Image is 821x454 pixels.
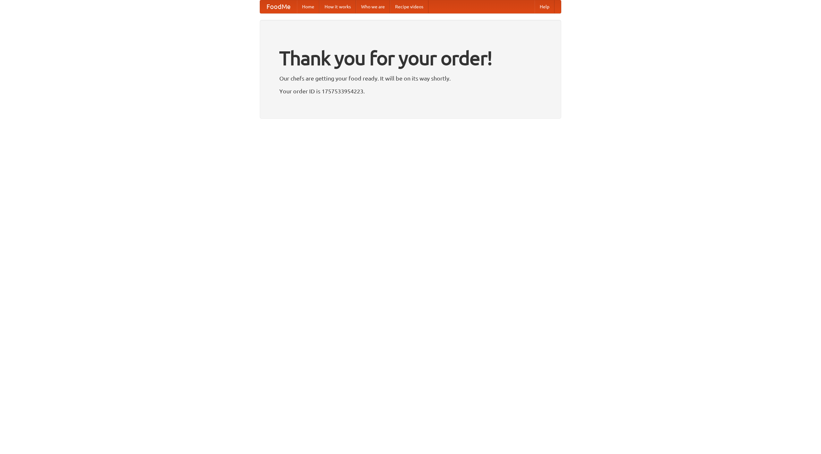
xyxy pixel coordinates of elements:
a: How it works [319,0,356,13]
a: Recipe videos [390,0,428,13]
h1: Thank you for your order! [279,43,542,73]
a: Help [535,0,554,13]
p: Your order ID is 1757533954223. [279,86,542,96]
a: Home [297,0,319,13]
a: Who we are [356,0,390,13]
a: FoodMe [260,0,297,13]
p: Our chefs are getting your food ready. It will be on its way shortly. [279,73,542,83]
